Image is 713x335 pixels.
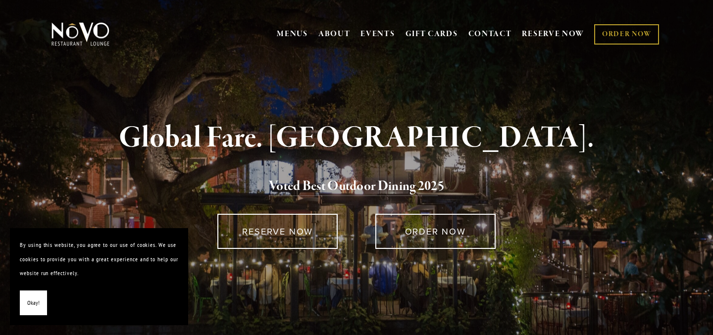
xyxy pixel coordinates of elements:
span: Okay! [27,296,40,310]
a: Voted Best Outdoor Dining 202 [269,178,438,196]
strong: Global Fare. [GEOGRAPHIC_DATA]. [119,119,594,157]
button: Okay! [20,290,47,316]
a: RESERVE NOW [217,214,338,249]
a: RESERVE NOW [522,25,584,44]
a: EVENTS [360,29,395,39]
section: Cookie banner [10,228,188,325]
img: Novo Restaurant &amp; Lounge [50,22,111,47]
h2: 5 [68,176,645,197]
p: By using this website, you agree to our use of cookies. We use cookies to provide you with a grea... [20,238,178,281]
a: CONTACT [468,25,512,44]
a: ABOUT [318,29,351,39]
a: ORDER NOW [594,24,659,45]
a: MENUS [277,29,308,39]
a: ORDER NOW [375,214,496,249]
a: GIFT CARDS [406,25,458,44]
